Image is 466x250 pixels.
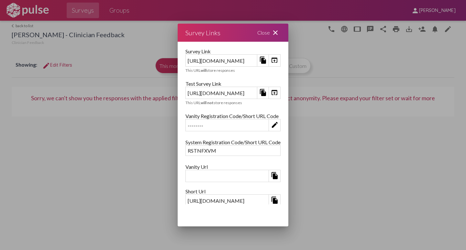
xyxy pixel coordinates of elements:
[185,139,281,145] div: System Registration Code/Short URL Code
[186,88,257,98] div: [URL][DOMAIN_NAME]
[185,100,281,105] div: This URL store responses
[271,121,279,129] mat-icon: edit
[186,120,269,130] div: --------
[185,188,281,194] div: Short Url
[185,48,281,54] div: Survey Link
[271,89,278,96] mat-icon: open_in_browser
[271,56,278,64] mat-icon: open_in_browser
[186,146,280,156] div: RSTNFXVM
[186,56,257,66] div: [URL][DOMAIN_NAME]
[185,68,281,73] div: This URL store responses
[186,196,269,206] div: [URL][DOMAIN_NAME]
[185,27,220,38] div: Survey Links
[271,172,279,179] mat-icon: file_copy
[185,81,281,87] div: Test Survey Link
[185,164,281,170] div: Vanity Url
[259,89,267,96] mat-icon: file_copy
[259,56,267,64] mat-icon: file_copy
[250,24,288,42] div: Close
[271,196,279,204] mat-icon: file_copy
[185,113,281,119] div: Vanity Registration Code/Short URL Code
[272,29,279,37] mat-icon: close
[201,68,206,73] b: will
[201,100,214,105] b: will not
